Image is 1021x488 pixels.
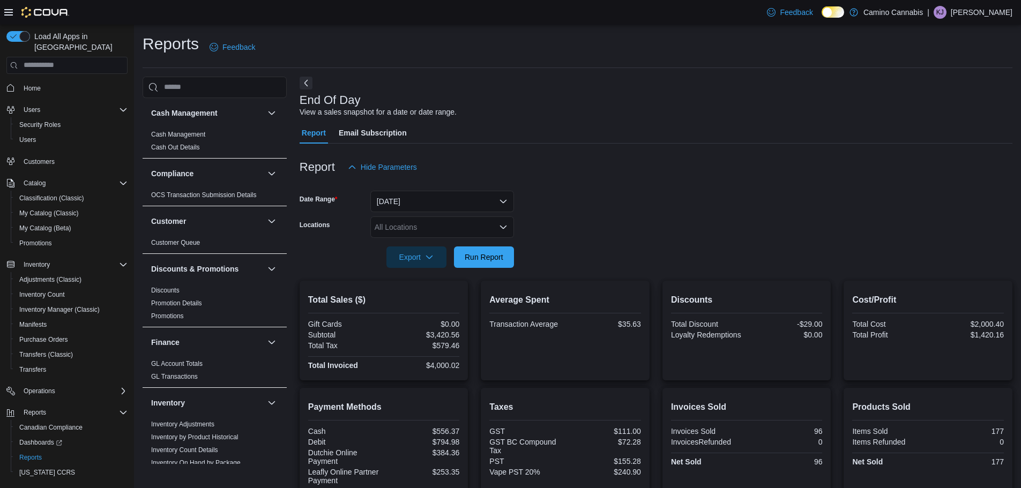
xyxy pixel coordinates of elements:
[265,396,278,409] button: Inventory
[749,438,822,446] div: 0
[19,209,79,217] span: My Catalog (Classic)
[19,385,59,397] button: Operations
[308,320,382,328] div: Gift Cards
[15,288,69,301] a: Inventory Count
[151,459,241,467] span: Inventory On Hand by Package
[19,155,59,168] a: Customers
[489,457,563,466] div: PST
[15,273,128,286] span: Adjustments (Classic)
[568,468,641,476] div: $240.90
[499,223,508,231] button: Open list of options
[151,144,200,151] a: Cash Out Details
[24,84,41,93] span: Home
[24,157,55,166] span: Customers
[151,397,185,408] h3: Inventory
[205,36,259,58] a: Feedback
[2,405,132,420] button: Reports
[930,331,1004,339] div: $1,420.16
[951,6,1012,19] p: [PERSON_NAME]
[568,457,641,466] div: $155.28
[852,401,1004,414] h2: Products Sold
[151,108,218,118] h3: Cash Management
[852,438,926,446] div: Items Refunded
[15,318,51,331] a: Manifests
[15,207,83,220] a: My Catalog (Classic)
[265,215,278,228] button: Customer
[151,337,263,348] button: Finance
[24,408,46,417] span: Reports
[11,302,132,317] button: Inventory Manager (Classic)
[19,385,128,397] span: Operations
[151,433,239,441] a: Inventory by Product Historical
[151,397,263,408] button: Inventory
[151,287,180,294] a: Discounts
[386,427,459,436] div: $556.37
[15,436,128,449] span: Dashboards
[19,406,50,419] button: Reports
[15,333,128,346] span: Purchase Orders
[671,401,823,414] h2: Invoices Sold
[151,264,263,274] button: Discounts & Promotions
[151,131,205,138] a: Cash Management
[19,406,128,419] span: Reports
[15,222,76,235] a: My Catalog (Beta)
[749,320,822,328] div: -$29.00
[143,284,287,327] div: Discounts & Promotions
[11,236,132,251] button: Promotions
[143,357,287,387] div: Finance
[15,222,128,235] span: My Catalog (Beta)
[19,103,128,116] span: Users
[386,341,459,350] div: $579.46
[15,133,40,146] a: Users
[19,239,52,247] span: Promotions
[489,438,563,455] div: GST BC Compound Tax
[671,331,744,339] div: Loyalty Redemptions
[308,361,358,370] strong: Total Invoiced
[24,179,46,187] span: Catalog
[15,207,128,220] span: My Catalog (Classic)
[11,221,132,236] button: My Catalog (Beta)
[19,177,50,190] button: Catalog
[19,438,62,447] span: Dashboards
[386,320,459,328] div: $0.00
[300,107,457,118] div: View a sales snapshot for a date or date range.
[19,453,42,462] span: Reports
[302,122,326,144] span: Report
[671,427,744,436] div: Invoices Sold
[19,365,46,374] span: Transfers
[151,372,198,381] span: GL Transactions
[936,6,944,19] span: KJ
[19,258,128,271] span: Inventory
[344,156,421,178] button: Hide Parameters
[386,331,459,339] div: $3,420.56
[2,80,132,96] button: Home
[15,348,128,361] span: Transfers (Classic)
[15,421,87,434] a: Canadian Compliance
[151,360,203,367] a: GL Account Totals
[489,294,641,306] h2: Average Spent
[308,448,382,466] div: Dutchie Online Payment
[308,427,382,436] div: Cash
[151,130,205,139] span: Cash Management
[265,262,278,275] button: Discounts & Promotions
[308,401,460,414] h2: Payment Methods
[151,420,214,429] span: Inventory Adjustments
[151,299,202,307] span: Promotion Details
[15,288,128,301] span: Inventory Count
[19,350,73,359] span: Transfers (Classic)
[151,312,184,320] a: Promotions
[15,363,50,376] a: Transfers
[11,287,132,302] button: Inventory Count
[749,427,822,436] div: 96
[19,81,128,95] span: Home
[11,420,132,435] button: Canadian Compliance
[300,195,338,204] label: Date Range
[11,317,132,332] button: Manifests
[930,320,1004,328] div: $2,000.40
[15,348,77,361] a: Transfers (Classic)
[749,457,822,466] div: 96
[151,191,257,199] a: OCS Transaction Submission Details
[19,194,84,202] span: Classification (Classic)
[151,168,193,179] h3: Compliance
